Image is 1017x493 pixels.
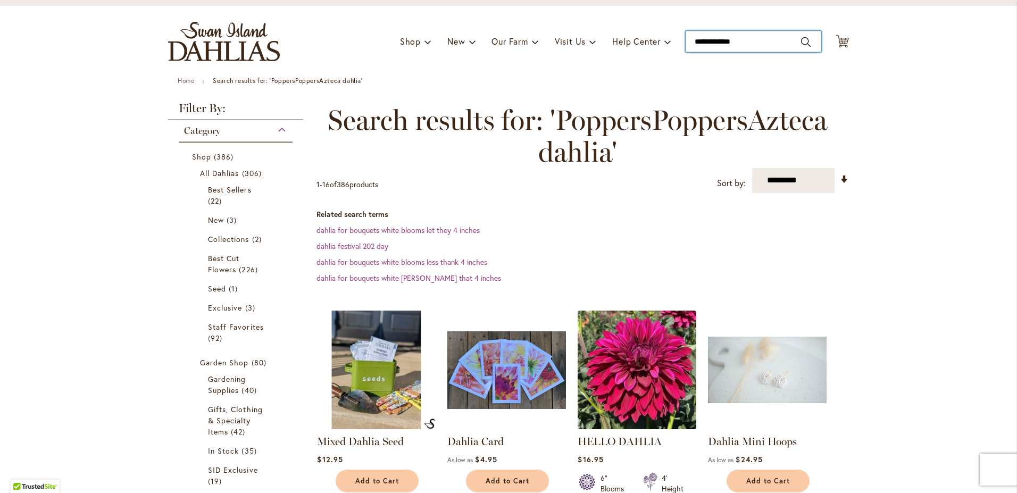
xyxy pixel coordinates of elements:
[208,302,266,313] a: Exclusive
[200,168,239,178] span: All Dahlias
[213,77,362,85] strong: Search results for: 'PoppersPoppersAzteca dahlia'
[424,419,436,429] img: Mixed Dahlia Seed
[316,257,487,267] a: dahlia for bouquets white blooms less thank 4 inches
[447,456,473,464] span: As low as
[208,404,266,437] a: Gifts, Clothing &amp; Specialty Items
[208,253,239,274] span: Best Cut Flowers
[337,179,349,189] span: 386
[208,332,225,344] span: 92
[229,283,240,294] span: 1
[252,357,269,368] span: 80
[208,373,266,396] a: Gardening Supplies
[208,464,266,487] a: SID Exclusive
[208,446,239,456] span: In Stock
[578,435,662,448] a: HELLO DAHLIA
[336,470,419,492] button: Add to Cart
[208,283,266,294] a: Seed
[178,77,194,85] a: Home
[322,179,330,189] span: 16
[316,273,501,283] a: dahlia for bouquets white [PERSON_NAME] that 4 inches
[466,470,549,492] button: Add to Cart
[200,357,274,368] a: Garden Shop
[447,311,566,429] img: Group shot of Dahlia Cards
[245,302,258,313] span: 3
[316,176,378,193] p: - of products
[208,303,242,313] span: Exclusive
[208,215,224,225] span: New
[200,357,249,367] span: Garden Shop
[355,477,399,486] span: Add to Cart
[192,152,211,162] span: Shop
[447,36,465,47] span: New
[708,435,797,448] a: Dahlia Mini Hoops
[208,214,266,225] a: New
[447,421,566,431] a: Group shot of Dahlia Cards
[208,445,266,456] a: In Stock
[241,445,259,456] span: 35
[208,195,224,206] span: 22
[708,421,827,431] a: Dahlia Mini Hoops
[727,470,810,492] button: Add to Cart
[208,404,263,437] span: Gifts, Clothing & Specialty Items
[578,311,696,429] img: Hello Dahlia
[746,477,790,486] span: Add to Cart
[447,435,504,448] a: Dahlia Card
[486,477,529,486] span: Add to Cart
[317,311,436,429] img: Mixed Dahlia Seed
[208,185,252,195] span: Best Sellers
[316,179,320,189] span: 1
[227,214,239,225] span: 3
[400,36,421,47] span: Shop
[316,225,480,235] a: dahlia for bouquets white blooms let they 4 inches
[241,385,259,396] span: 40
[208,234,249,244] span: Collections
[491,36,528,47] span: Our Farm
[208,233,266,245] a: Collections
[208,475,224,487] span: 19
[708,456,733,464] span: As low as
[801,34,811,51] button: Search
[736,454,762,464] span: $24.95
[316,209,849,220] dt: Related search terms
[239,264,260,275] span: 226
[612,36,661,47] span: Help Center
[208,184,266,206] a: Best Sellers
[317,435,404,448] a: Mixed Dahlia Seed
[555,36,586,47] span: Visit Us
[8,455,38,485] iframe: Launch Accessibility Center
[317,454,343,464] span: $12.95
[316,241,388,251] a: dahlia festival 202 day
[214,151,236,162] span: 386
[200,168,274,179] a: All Dahlias
[316,104,838,168] span: Search results for: 'PoppersPoppersAzteca dahlia'
[168,103,303,120] strong: Filter By:
[184,125,220,137] span: Category
[475,454,497,464] span: $4.95
[208,253,266,275] a: Best Cut Flowers
[208,321,266,344] a: Staff Favorites
[208,283,226,294] span: Seed
[252,233,264,245] span: 2
[717,173,746,193] label: Sort by:
[208,374,246,395] span: Gardening Supplies
[231,426,248,437] span: 42
[208,465,258,475] span: SID Exclusive
[242,168,264,179] span: 306
[708,311,827,429] img: Dahlia Mini Hoops
[578,421,696,431] a: Hello Dahlia
[208,322,264,332] span: Staff Favorites
[192,151,282,162] a: Shop
[168,22,280,61] a: store logo
[578,454,603,464] span: $16.95
[317,421,436,431] a: Mixed Dahlia Seed Mixed Dahlia Seed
